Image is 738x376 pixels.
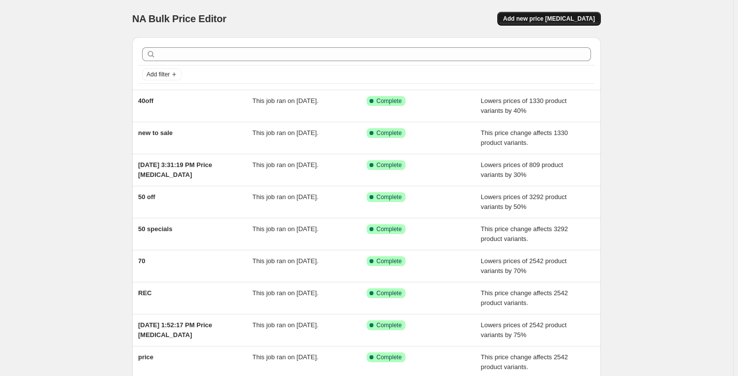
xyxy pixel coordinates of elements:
span: This job ran on [DATE]. [253,321,319,329]
span: price [138,353,153,361]
span: NA Bulk Price Editor [132,13,226,24]
span: 40off [138,97,153,104]
span: Complete [376,289,402,297]
span: This job ran on [DATE]. [253,257,319,265]
span: This price change affects 2542 product variants. [481,289,568,307]
span: This job ran on [DATE]. [253,97,319,104]
span: Complete [376,225,402,233]
span: This price change affects 2542 product variants. [481,353,568,371]
span: This job ran on [DATE]. [253,353,319,361]
span: Complete [376,321,402,329]
span: This job ran on [DATE]. [253,161,319,169]
span: Complete [376,97,402,105]
span: Lowers prices of 809 product variants by 30% [481,161,563,178]
button: Add filter [142,68,182,80]
span: This job ran on [DATE]. [253,129,319,137]
span: Complete [376,193,402,201]
span: Complete [376,161,402,169]
span: 50 specials [138,225,172,233]
span: new to sale [138,129,173,137]
span: This job ran on [DATE]. [253,289,319,297]
span: Add filter [147,70,170,78]
span: This job ran on [DATE]. [253,225,319,233]
span: 70 [138,257,145,265]
span: Complete [376,353,402,361]
span: This price change affects 1330 product variants. [481,129,568,146]
span: Complete [376,129,402,137]
span: REC [138,289,151,297]
span: Complete [376,257,402,265]
span: Add new price [MEDICAL_DATA] [503,15,595,23]
span: This job ran on [DATE]. [253,193,319,201]
span: Lowers prices of 3292 product variants by 50% [481,193,567,210]
span: [DATE] 3:31:19 PM Price [MEDICAL_DATA] [138,161,212,178]
span: This price change affects 3292 product variants. [481,225,568,242]
span: 50 off [138,193,155,201]
span: Lowers prices of 1330 product variants by 40% [481,97,567,114]
span: [DATE] 1:52:17 PM Price [MEDICAL_DATA] [138,321,212,339]
button: Add new price [MEDICAL_DATA] [497,12,601,26]
span: Lowers prices of 2542 product variants by 75% [481,321,567,339]
span: Lowers prices of 2542 product variants by 70% [481,257,567,274]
